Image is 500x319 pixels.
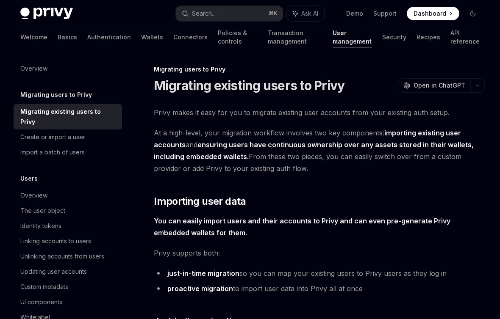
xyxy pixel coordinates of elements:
div: Unlinking accounts from users [20,251,104,261]
a: Identity tokens [14,218,122,234]
span: Importing user data [154,195,246,208]
button: Open in ChatGPT [398,78,470,93]
h5: Users [20,173,38,184]
a: Import a batch of users [14,145,122,160]
div: Import a batch of users [20,147,85,157]
a: User management [333,27,372,47]
div: Linking accounts to users [20,236,91,246]
h5: Migrating users to Privy [20,90,92,100]
a: Overview [14,61,122,76]
a: Linking accounts to users [14,234,122,249]
a: Wallets [141,27,163,47]
a: Create or import a user [14,129,122,145]
a: Connectors [173,27,208,47]
div: Migrating existing users to Privy [20,107,117,127]
span: Ask AI [301,9,318,18]
a: proactive migration [167,284,233,293]
div: The user object [20,206,65,216]
li: to import user data into Privy all at once [154,283,485,294]
a: Support [373,9,397,18]
a: API reference [450,27,480,47]
span: Privy makes it easy for you to migrate existing user accounts from your existing auth setup. [154,107,485,118]
a: Dashboard [407,7,459,20]
div: Overview [20,190,47,201]
a: Welcome [20,27,47,47]
a: just-in-time migration [167,269,239,278]
a: Migrating existing users to Privy [14,104,122,129]
div: Updating user accounts [20,267,87,277]
li: so you can map your existing users to Privy users as they log in [154,267,485,279]
strong: ensuring users have continuous ownership over any assets stored in their wallets, including embed... [154,140,474,161]
h1: Migrating existing users to Privy [154,78,344,93]
a: Basics [58,27,77,47]
div: Create or import a user [20,132,85,142]
a: Authentication [87,27,131,47]
img: dark logo [20,8,73,19]
button: Search...⌘K [176,6,283,21]
a: Demo [346,9,363,18]
span: Open in ChatGPT [414,81,465,90]
span: Privy supports both: [154,247,485,259]
div: Custom metadata [20,282,69,292]
div: Migrating users to Privy [154,65,485,74]
a: Updating user accounts [14,264,122,279]
a: Security [382,27,406,47]
a: The user object [14,203,122,218]
strong: You can easily import users and their accounts to Privy and can even pre-generate Privy embedded ... [154,217,450,237]
a: Custom metadata [14,279,122,294]
div: Overview [20,63,47,74]
a: Overview [14,188,122,203]
a: Unlinking accounts from users [14,249,122,264]
a: UI components [14,294,122,310]
span: ⌘ K [269,10,278,17]
div: Identity tokens [20,221,61,231]
span: At a high-level, your migration workflow involves two key components: and From these two pieces, ... [154,127,485,174]
a: Recipes [417,27,440,47]
a: Transaction management [268,27,323,47]
div: UI components [20,297,62,307]
a: Policies & controls [218,27,258,47]
span: Dashboard [414,9,446,18]
button: Ask AI [287,6,324,21]
div: Search... [192,8,216,19]
button: Toggle dark mode [466,7,480,20]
